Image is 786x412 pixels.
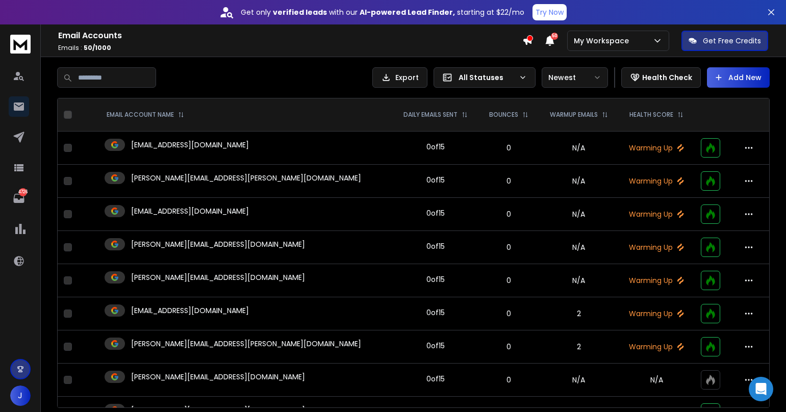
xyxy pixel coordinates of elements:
[459,72,515,83] p: All Statuses
[625,275,689,286] p: Warming Up
[241,7,524,17] p: Get only with our starting at $22/mo
[485,275,533,286] p: 0
[533,4,567,20] button: Try Now
[131,305,249,316] p: [EMAIL_ADDRESS][DOMAIN_NAME]
[10,35,31,54] img: logo
[10,385,31,406] button: J
[485,209,533,219] p: 0
[574,36,633,46] p: My Workspace
[642,72,692,83] p: Health Check
[485,342,533,352] p: 0
[426,374,445,384] div: 0 of 15
[426,341,445,351] div: 0 of 15
[625,176,689,186] p: Warming Up
[485,308,533,319] p: 0
[550,111,598,119] p: WARMUP EMAILS
[539,198,619,231] td: N/A
[629,111,673,119] p: HEALTH SCORE
[19,188,27,196] p: 4726
[539,330,619,364] td: 2
[625,342,689,352] p: Warming Up
[131,339,361,349] p: [PERSON_NAME][EMAIL_ADDRESS][PERSON_NAME][DOMAIN_NAME]
[131,239,305,249] p: [PERSON_NAME][EMAIL_ADDRESS][DOMAIN_NAME]
[131,206,249,216] p: [EMAIL_ADDRESS][DOMAIN_NAME]
[707,67,770,88] button: Add New
[426,175,445,185] div: 0 of 15
[131,272,305,282] p: [PERSON_NAME][EMAIL_ADDRESS][DOMAIN_NAME]
[625,242,689,252] p: Warming Up
[107,111,184,119] div: EMAIL ACCOUNT NAME
[703,36,761,46] p: Get Free Credits
[485,242,533,252] p: 0
[539,132,619,165] td: N/A
[485,375,533,385] p: 0
[539,264,619,297] td: N/A
[485,143,533,153] p: 0
[403,111,458,119] p: DAILY EMAILS SENT
[372,67,427,88] button: Export
[539,297,619,330] td: 2
[625,209,689,219] p: Warming Up
[360,7,455,17] strong: AI-powered Lead Finder,
[625,375,689,385] p: N/A
[542,67,608,88] button: Newest
[539,231,619,264] td: N/A
[485,176,533,186] p: 0
[621,67,701,88] button: Health Check
[489,111,518,119] p: BOUNCES
[58,30,522,42] h1: Email Accounts
[84,43,111,52] span: 50 / 1000
[536,7,564,17] p: Try Now
[426,142,445,152] div: 0 of 15
[625,308,689,319] p: Warming Up
[9,188,29,209] a: 4726
[131,372,305,382] p: [PERSON_NAME][EMAIL_ADDRESS][DOMAIN_NAME]
[426,241,445,251] div: 0 of 15
[131,173,361,183] p: [PERSON_NAME][EMAIL_ADDRESS][PERSON_NAME][DOMAIN_NAME]
[426,274,445,285] div: 0 of 15
[539,364,619,397] td: N/A
[749,377,773,401] div: Open Intercom Messenger
[426,208,445,218] div: 0 of 15
[131,140,249,150] p: [EMAIL_ADDRESS][DOMAIN_NAME]
[551,33,558,40] span: 50
[625,143,689,153] p: Warming Up
[58,44,522,52] p: Emails :
[273,7,327,17] strong: verified leads
[539,165,619,198] td: N/A
[426,307,445,318] div: 0 of 15
[681,31,768,51] button: Get Free Credits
